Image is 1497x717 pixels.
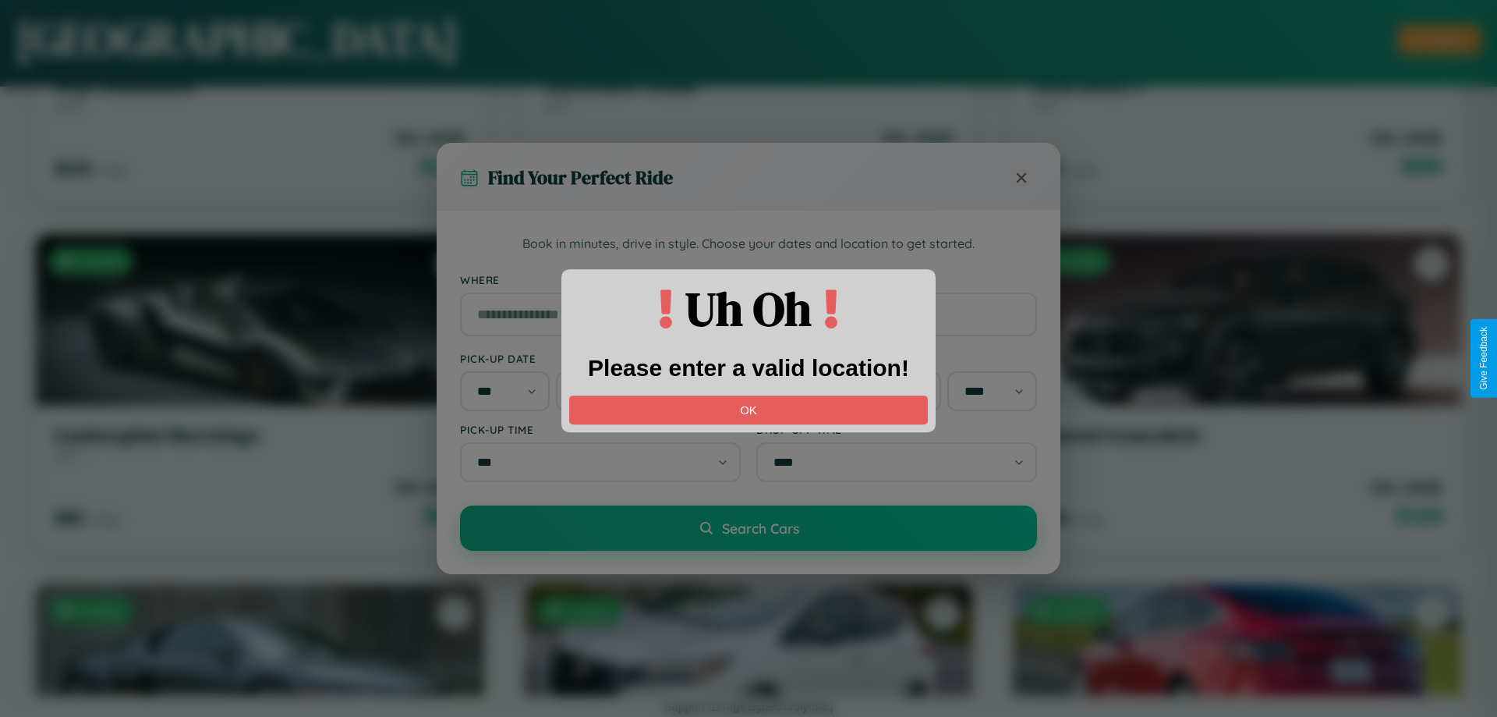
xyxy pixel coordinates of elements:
p: Book in minutes, drive in style. Choose your dates and location to get started. [460,234,1037,254]
label: Pick-up Date [460,352,741,365]
span: Search Cars [722,520,799,537]
label: Drop-off Date [756,352,1037,365]
h3: Find Your Perfect Ride [488,165,673,190]
label: Drop-off Time [756,423,1037,436]
label: Pick-up Time [460,423,741,436]
label: Where [460,273,1037,286]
